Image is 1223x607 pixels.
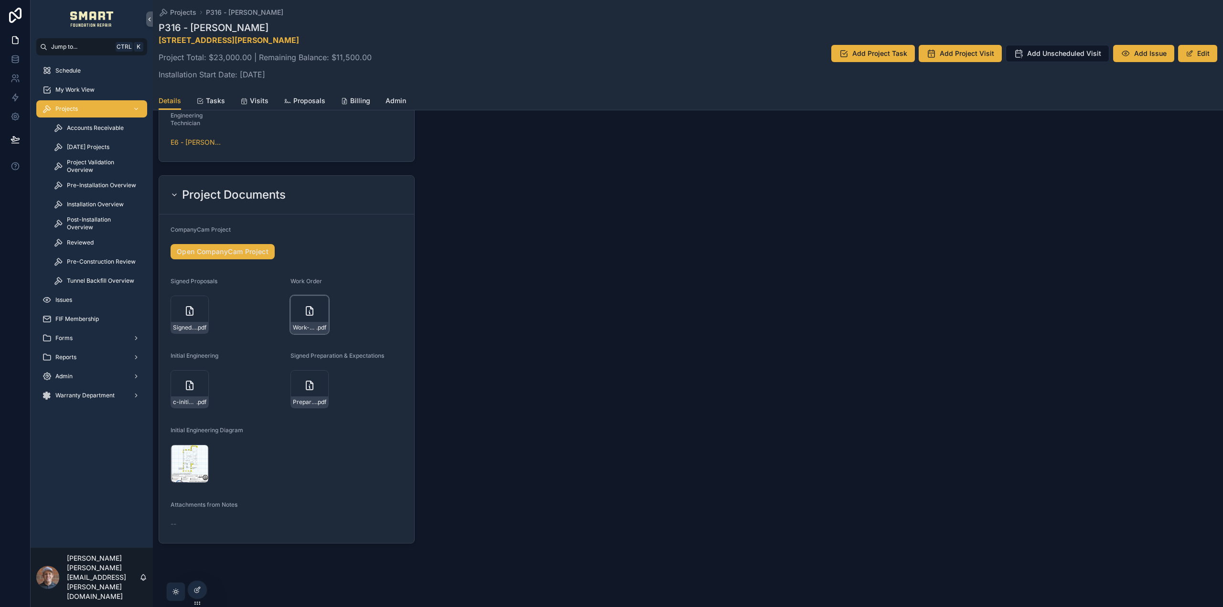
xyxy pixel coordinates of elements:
[48,177,147,194] a: Pre-Installation Overview
[67,143,109,151] span: [DATE] Projects
[1113,45,1174,62] button: Add Issue
[55,334,73,342] span: Forms
[171,501,237,508] span: Attachments from Notes
[55,67,81,75] span: Schedule
[67,239,94,246] span: Reviewed
[48,234,147,251] a: Reviewed
[290,277,322,285] span: Work Order
[171,426,243,434] span: Initial Engineering Diagram
[852,49,907,58] span: Add Project Task
[55,105,78,113] span: Projects
[48,119,147,137] a: Accounts Receivable
[831,45,915,62] button: Add Project Task
[250,96,268,106] span: Visits
[31,55,153,416] div: scrollable content
[1027,49,1101,58] span: Add Unscheduled Visit
[290,352,384,359] span: Signed Preparation & Expectations
[196,398,206,406] span: .pdf
[67,201,124,208] span: Installation Overview
[36,330,147,347] a: Forms
[55,86,95,94] span: My Work View
[159,35,299,45] a: [STREET_ADDRESS][PERSON_NAME]
[36,387,147,404] a: Warranty Department
[67,554,139,601] p: [PERSON_NAME] [PERSON_NAME][EMAIL_ADDRESS][PERSON_NAME][DOMAIN_NAME]
[36,62,147,79] a: Schedule
[293,96,325,106] span: Proposals
[67,181,136,189] span: Pre-Installation Overview
[341,92,370,111] a: Billing
[386,92,406,111] a: Admin
[1006,45,1109,62] button: Add Unscheduled Visit
[51,43,112,51] span: Jump to...
[67,277,134,285] span: Tunnel Backfill Overview
[67,216,138,231] span: Post-Installation Overview
[171,244,275,259] a: Open CompanyCam Project
[55,392,115,399] span: Warranty Department
[171,226,231,233] span: CompanyCam Project
[159,92,181,110] a: Details
[386,96,406,106] span: Admin
[48,272,147,289] a: Tunnel Backfill Overview
[171,519,176,529] span: --
[159,96,181,106] span: Details
[159,8,196,17] a: Projects
[159,69,372,80] p: Installation Start Date: [DATE]
[159,52,372,63] p: Project Total: $23,000.00 | Remaining Balance: $11,500.00
[1134,49,1167,58] span: Add Issue
[171,138,223,147] a: E6 - [PERSON_NAME]
[940,49,994,58] span: Add Project Visit
[55,353,76,361] span: Reports
[182,187,286,202] h2: Project Documents
[55,296,72,304] span: Issues
[159,21,372,34] h1: P316 - [PERSON_NAME]
[55,315,99,323] span: FIF Membership
[67,258,136,266] span: Pre-Construction Review
[293,398,316,406] span: Preparation-&-Expectations-from-Smart-Foundation-Repair
[36,349,147,366] a: Reports
[173,324,196,331] span: Signed-Proposal---Proposal-for-[PERSON_NAME]---8409-BOULDER-RIVER-TRL-[GEOGRAPHIC_DATA]---[[DATE]...
[48,158,147,175] a: Project Validation Overview
[36,368,147,385] a: Admin
[36,291,147,309] a: Issues
[48,253,147,270] a: Pre-Construction Review
[36,310,147,328] a: FIF Membership
[284,92,325,111] a: Proposals
[316,398,326,406] span: .pdf
[48,138,147,156] a: [DATE] Projects
[171,352,218,359] span: Initial Engineering
[70,11,114,27] img: App logo
[919,45,1002,62] button: Add Project Visit
[55,373,73,380] span: Admin
[171,277,217,285] span: Signed Proposals
[135,43,142,51] span: K
[170,8,196,17] span: Projects
[67,159,138,174] span: Project Validation Overview
[1178,45,1217,62] button: Edit
[116,42,133,52] span: Ctrl
[36,81,147,98] a: My Work View
[206,96,225,106] span: Tasks
[173,398,196,406] span: c-initial-report-8409-[GEOGRAPHIC_DATA]-River-Trl-10.08.25
[48,196,147,213] a: Installation Overview
[36,38,147,55] button: Jump to...CtrlK
[36,100,147,117] a: Projects
[67,124,124,132] span: Accounts Receivable
[350,96,370,106] span: Billing
[240,92,268,111] a: Visits
[196,324,206,331] span: .pdf
[206,8,283,17] a: P316 - [PERSON_NAME]
[316,324,326,331] span: .pdf
[171,112,203,127] span: Engineering Technician
[196,92,225,111] a: Tasks
[48,215,147,232] a: Post-Installation Overview
[293,324,316,331] span: Work-Order---Zuberi-Steel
